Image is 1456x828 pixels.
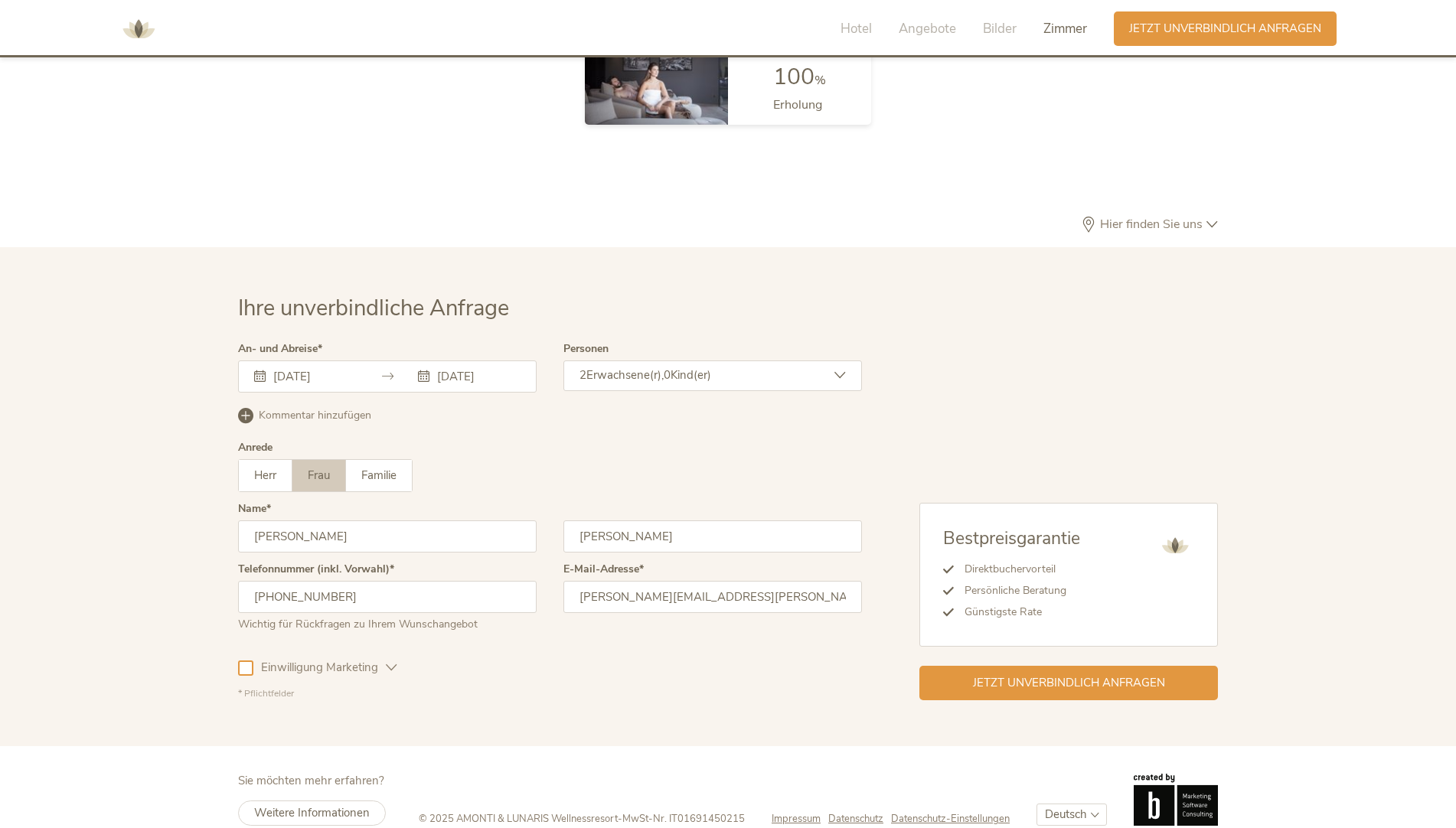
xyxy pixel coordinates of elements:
input: E-Mail-Adresse [563,581,862,613]
img: AMONTI & LUNARIS Wellnessresort [116,6,162,52]
span: Datenschutz [828,812,883,826]
span: 0 [664,367,671,383]
img: Brandnamic GmbH | Leading Hospitality Solutions [1134,774,1218,826]
span: Erholung [773,96,822,113]
span: Hotel [841,20,872,37]
span: Bestpreisgarantie [943,526,1080,550]
span: Kind(er) [671,367,711,383]
label: Name [238,504,271,514]
span: Jetzt unverbindlich anfragen [1129,21,1321,37]
span: Erwachsene(r), [586,367,664,383]
span: Sie möchten mehr erfahren? [238,773,384,788]
span: Hier finden Sie uns [1096,218,1206,230]
span: © 2025 AMONTI & LUNARIS Wellnessresort [419,812,618,826]
label: An- und Abreise [238,344,322,354]
span: % [815,72,826,89]
span: 100 [773,61,815,93]
span: Jetzt unverbindlich anfragen [973,675,1165,691]
label: Personen [563,344,609,354]
div: Wichtig für Rückfragen zu Ihrem Wunschangebot [238,613,537,632]
input: Anreise [269,369,357,384]
div: Anrede [238,442,273,453]
label: Telefonnummer (inkl. Vorwahl) [238,564,394,575]
span: Zimmer [1043,20,1087,37]
span: Angebote [899,20,956,37]
li: Direktbuchervorteil [954,559,1080,580]
span: Familie [361,468,397,483]
span: Herr [254,468,276,483]
input: Nachname [563,520,862,553]
span: Kommentar hinzufügen [259,408,371,423]
input: Telefonnummer (inkl. Vorwahl) [238,581,537,613]
li: Persönliche Beratung [954,580,1080,601]
span: Einwilligung Marketing [253,660,386,676]
input: Vorname [238,520,537,553]
a: Datenschutz [828,812,891,826]
span: - [618,812,622,826]
a: AMONTI & LUNARIS Wellnessresort [116,23,162,34]
input: Abreise [433,369,521,384]
span: MwSt-Nr. IT01691450215 [622,812,745,826]
span: Weitere Informationen [254,805,370,820]
label: E-Mail-Adresse [563,564,644,575]
span: Impressum [772,812,821,826]
span: Frau [308,468,330,483]
div: * Pflichtfelder [238,687,862,700]
li: Günstigste Rate [954,601,1080,623]
a: Impressum [772,812,828,826]
a: Weitere Informationen [238,800,386,826]
span: Ihre unverbindliche Anfrage [238,293,509,323]
img: AMONTI & LUNARIS Wellnessresort [1156,526,1194,565]
a: Datenschutz-Einstellungen [891,812,1010,826]
span: 2 [579,367,586,383]
span: Bilder [983,20,1017,37]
